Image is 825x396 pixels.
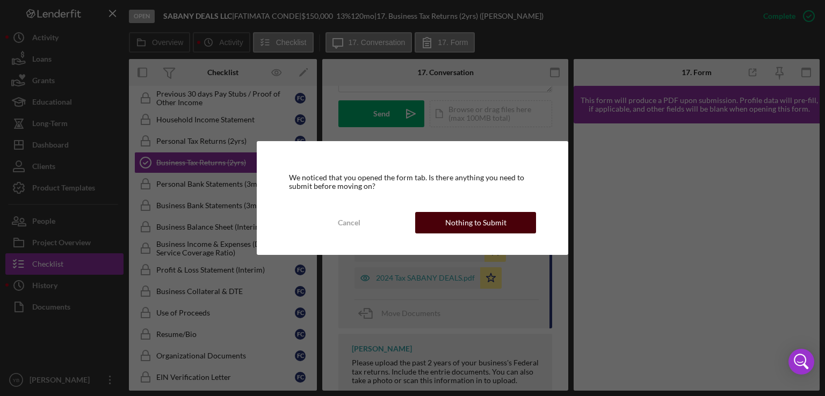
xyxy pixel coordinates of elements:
button: Cancel [289,212,410,233]
div: Nothing to Submit [445,212,506,233]
div: Open Intercom Messenger [788,349,814,375]
button: Nothing to Submit [415,212,536,233]
div: Cancel [338,212,360,233]
div: We noticed that you opened the form tab. Is there anything you need to submit before moving on? [289,173,537,190]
